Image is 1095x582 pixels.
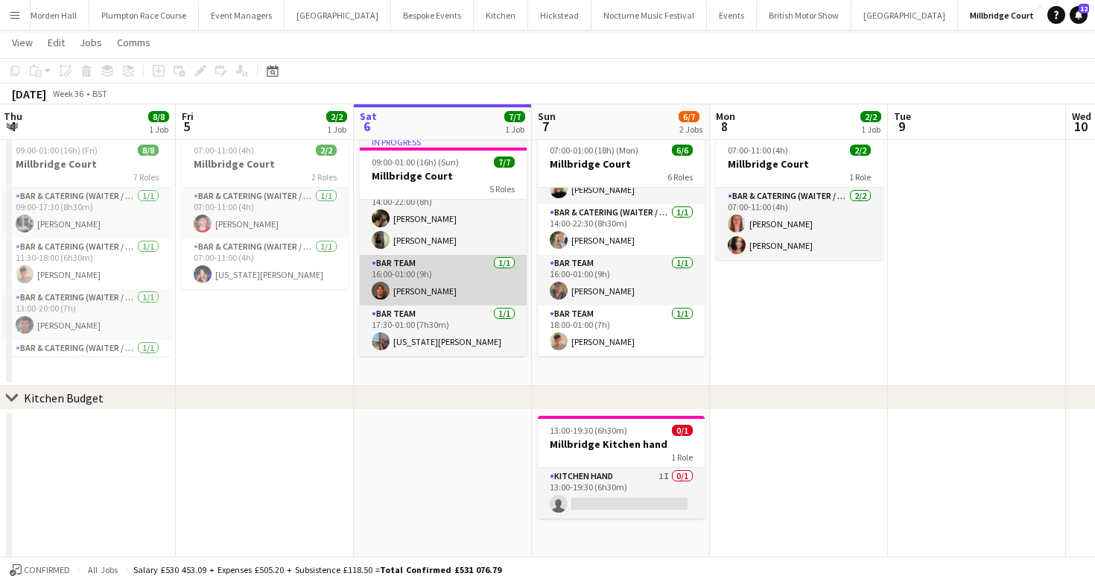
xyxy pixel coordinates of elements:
app-card-role: Bar Team1/117:30-01:00 (7h30m)[US_STATE][PERSON_NAME] [360,306,527,356]
span: 5 [180,118,194,135]
span: 7 [536,118,556,135]
span: 6/7 [679,111,699,122]
span: 2/2 [860,111,881,122]
h3: Millbridge Court [4,157,171,171]
span: 8/8 [148,111,169,122]
span: 7 Roles [133,171,159,183]
span: 5 Roles [489,183,515,194]
span: 0/1 [672,425,693,436]
span: 2/2 [326,111,347,122]
span: 13:00-19:30 (6h30m) [550,425,627,436]
app-job-card: 07:00-11:00 (4h)2/2Millbridge Court2 RolesBar & Catering (Waiter / waitress)1/107:00-11:00 (4h)[P... [182,136,349,289]
span: 7/7 [494,156,515,168]
app-card-role: Bar & Catering (Waiter / waitress)1/113:00-20:00 (7h)[PERSON_NAME] [4,289,171,340]
button: Confirmed [7,562,72,578]
span: Tue [894,110,911,123]
button: Hickstead [528,1,591,30]
span: All jobs [85,564,121,575]
div: Salary £530 453.09 + Expenses £505.20 + Subsistence £118.50 = [133,564,501,575]
button: Plumpton Race Course [89,1,199,30]
span: 6 [358,118,377,135]
span: 1 Role [671,452,693,463]
button: Nocturne Music Festival [591,1,707,30]
h3: Millbridge Court [360,169,527,183]
h3: Millbridge Court [182,157,349,171]
app-card-role: Bar & Catering (Waiter / waitress)1/113:00-22:00 (9h) [4,340,171,390]
button: [GEOGRAPHIC_DATA] [285,1,391,30]
span: 07:00-11:00 (4h) [728,145,788,156]
span: 6 Roles [667,171,693,183]
span: View [12,36,33,49]
span: Wed [1072,110,1091,123]
span: Mon [716,110,735,123]
app-card-role: Bar & Catering (Waiter / waitress)1/107:00-11:00 (4h)[PERSON_NAME] [182,188,349,238]
span: Sat [360,110,377,123]
div: In progress [360,136,527,148]
app-job-card: In progress09:00-01:00 (16h) (Sun)7/7Millbridge Court5 Roles[PERSON_NAME][PERSON_NAME]Bar & Cater... [360,136,527,356]
span: 2 Roles [311,171,337,183]
div: Kitchen Budget [24,390,104,405]
app-job-card: 09:00-01:00 (16h) (Fri)8/8Millbridge Court7 RolesBar & Catering (Waiter / waitress)1/109:00-17:30... [4,136,171,356]
app-card-role: Bar & Catering (Waiter / waitress)2/214:00-22:00 (8h)[PERSON_NAME][PERSON_NAME] [360,183,527,255]
span: Confirmed [24,565,70,575]
app-card-role: Bar & Catering (Waiter / waitress)1/114:00-22:30 (8h30m)[PERSON_NAME] [538,204,705,255]
app-job-card: 07:00-11:00 (4h)2/2Millbridge Court1 RoleBar & Catering (Waiter / waitress)2/207:00-11:00 (4h)[PE... [716,136,883,260]
span: 8 [714,118,735,135]
app-job-card: 07:00-01:00 (18h) (Mon)6/6Millbridge Court6 Roles[PERSON_NAME]Bar & Catering (Waiter / waitress)1... [538,136,705,356]
span: 2/2 [316,145,337,156]
button: [GEOGRAPHIC_DATA] [851,1,958,30]
button: Morden Hall [19,1,89,30]
app-card-role: Bar & Catering (Waiter / waitress)1/109:00-17:30 (8h30m)[PERSON_NAME] [4,188,171,238]
a: 12 [1070,6,1088,24]
button: Kitchen [474,1,528,30]
button: Events [707,1,757,30]
span: Sun [538,110,556,123]
button: Bespoke Events [391,1,474,30]
span: 09:00-01:00 (16h) (Sun) [372,156,459,168]
div: BST [92,88,107,99]
span: 1 Role [849,171,871,183]
span: Fri [182,110,194,123]
span: 07:00-01:00 (18h) (Mon) [550,145,638,156]
span: 07:00-11:00 (4h) [194,145,254,156]
span: Thu [4,110,22,123]
app-card-role: Bar & Catering (Waiter / waitress)1/107:00-11:00 (4h)[US_STATE][PERSON_NAME] [182,238,349,289]
h3: Millbridge Court [538,157,705,171]
app-job-card: 13:00-19:30 (6h30m)0/1Millbridge Kitchen hand1 RoleKitchen Hand1I0/113:00-19:30 (6h30m) [538,416,705,519]
app-card-role: Bar & Catering (Waiter / waitress)1/111:30-18:00 (6h30m)[PERSON_NAME] [4,238,171,289]
app-card-role: Bar Team1/116:00-01:00 (9h)[PERSON_NAME] [538,255,705,306]
span: Week 36 [49,88,86,99]
h3: Millbridge Court [716,157,883,171]
div: 1 Job [149,124,168,135]
a: Jobs [74,33,108,52]
span: Jobs [80,36,102,49]
div: [DATE] [12,86,46,101]
span: 09:00-01:00 (16h) (Fri) [16,145,98,156]
a: Edit [42,33,71,52]
span: 7/7 [504,111,525,122]
button: British Motor Show [757,1,851,30]
span: Comms [117,36,150,49]
button: Millbridge Court [958,1,1047,30]
app-card-role: Bar Team1/116:00-01:00 (9h)[PERSON_NAME] [360,255,527,306]
div: 1 Job [327,124,346,135]
button: Event Managers [199,1,285,30]
div: 1 Job [505,124,524,135]
span: 6/6 [672,145,693,156]
h3: Millbridge Kitchen hand [538,437,705,451]
span: 9 [892,118,911,135]
span: Edit [48,36,65,49]
span: 4 [1,118,22,135]
app-card-role: Kitchen Hand1I0/113:00-19:30 (6h30m) [538,468,705,519]
a: Comms [111,33,156,52]
span: 10 [1070,118,1091,135]
app-card-role: Bar & Catering (Waiter / waitress)2/207:00-11:00 (4h)[PERSON_NAME][PERSON_NAME] [716,188,883,260]
span: 12 [1079,4,1089,13]
app-card-role: Bar Team1/118:00-01:00 (7h)[PERSON_NAME] [538,306,705,356]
